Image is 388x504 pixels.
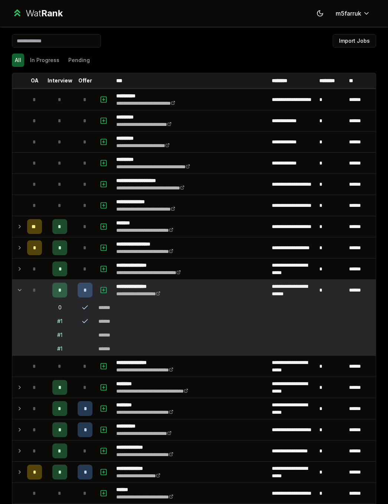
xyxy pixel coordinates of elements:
[333,34,376,48] button: Import Jobs
[330,7,376,20] button: m5farruk
[57,345,62,352] div: # 1
[57,331,62,339] div: # 1
[41,8,63,19] span: Rank
[48,77,72,84] p: Interview
[65,53,93,67] button: Pending
[31,77,39,84] p: OA
[45,301,75,314] td: 0
[336,9,361,18] span: m5farruk
[27,53,62,67] button: In Progress
[12,53,24,67] button: All
[78,77,92,84] p: Offer
[12,7,63,19] a: WatRank
[26,7,63,19] div: Wat
[57,318,62,325] div: # 1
